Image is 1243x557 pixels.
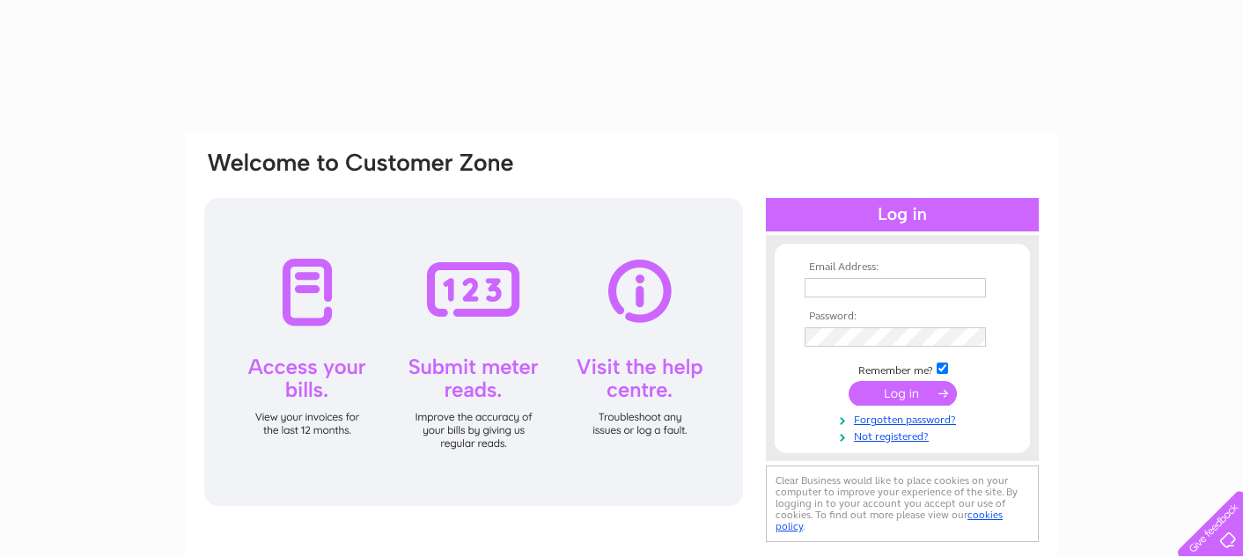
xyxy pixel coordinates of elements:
a: Not registered? [805,427,1004,443]
input: Submit [849,381,957,406]
a: cookies policy [776,509,1003,532]
th: Email Address: [800,261,1004,274]
a: Forgotten password? [805,410,1004,427]
td: Remember me? [800,360,1004,377]
th: Password: [800,311,1004,323]
div: Clear Business would like to place cookies on your computer to improve your experience of the sit... [766,465,1039,542]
